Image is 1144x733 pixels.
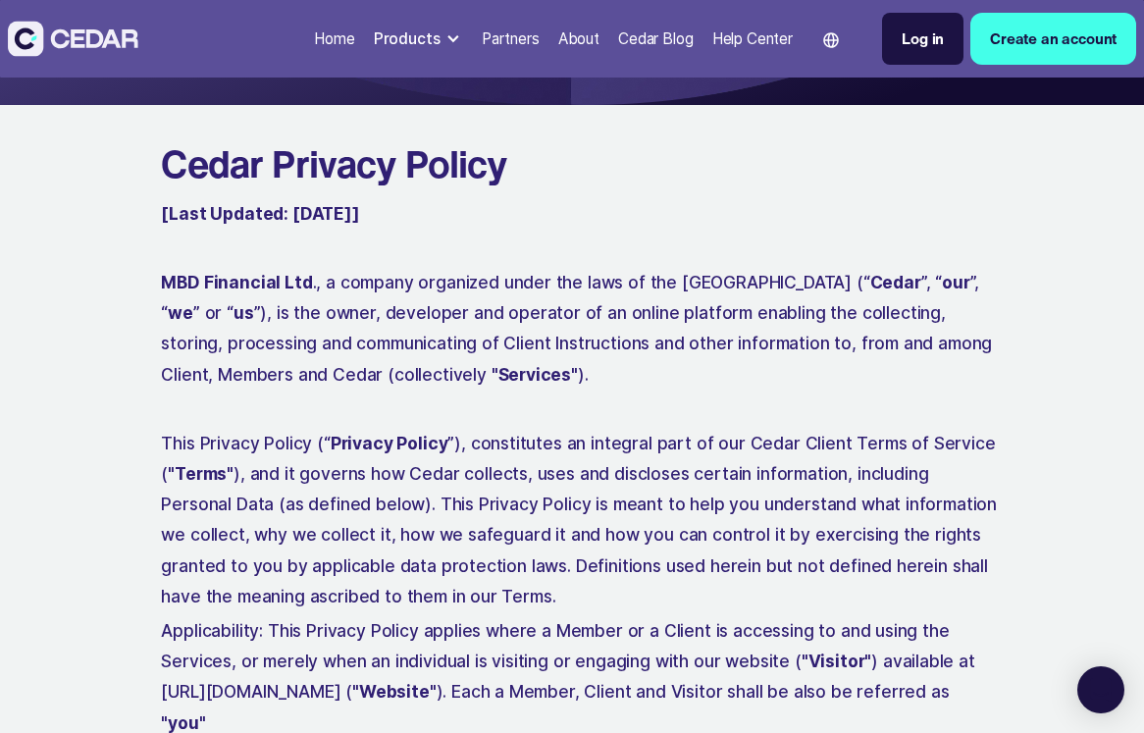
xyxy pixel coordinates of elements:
[366,20,470,58] div: Products
[823,32,839,48] img: world icon
[1077,666,1124,713] div: Open Intercom Messenger
[314,27,354,50] div: Home
[704,18,801,60] a: Help Center
[161,233,998,263] p: ‍
[161,267,998,390] p: ., a company organized under the laws of the [GEOGRAPHIC_DATA] (“ ”, “ ”, “ ” or “ ”), is the own...
[161,135,506,191] strong: Cedar Privacy Policy
[161,198,998,229] p: ‍
[161,203,359,224] strong: [Last Updated: [DATE]]
[942,272,970,292] strong: our
[234,302,254,323] strong: us
[970,13,1136,65] a: Create an account
[870,272,921,292] strong: Cedar
[882,13,963,65] a: Log in
[474,18,546,60] a: Partners
[618,27,693,50] div: Cedar Blog
[168,302,193,323] strong: we
[902,27,944,50] div: Log in
[168,712,199,733] strong: you
[374,27,441,50] div: Products
[498,364,572,385] strong: Services
[161,393,998,424] p: ‍
[161,428,998,611] p: This Privacy Policy (“ ”), constitutes an integral part of our Cedar Client Terms of Service (" "...
[558,27,599,50] div: About
[161,272,312,292] strong: MBD Financial Ltd
[610,18,701,60] a: Cedar Blog
[175,463,227,484] strong: Terms
[808,651,865,671] strong: Visitor
[307,18,363,60] a: Home
[712,27,793,50] div: Help Center
[550,18,607,60] a: About
[359,681,430,702] strong: Website
[482,27,540,50] div: Partners
[331,433,448,453] strong: Privacy Policy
